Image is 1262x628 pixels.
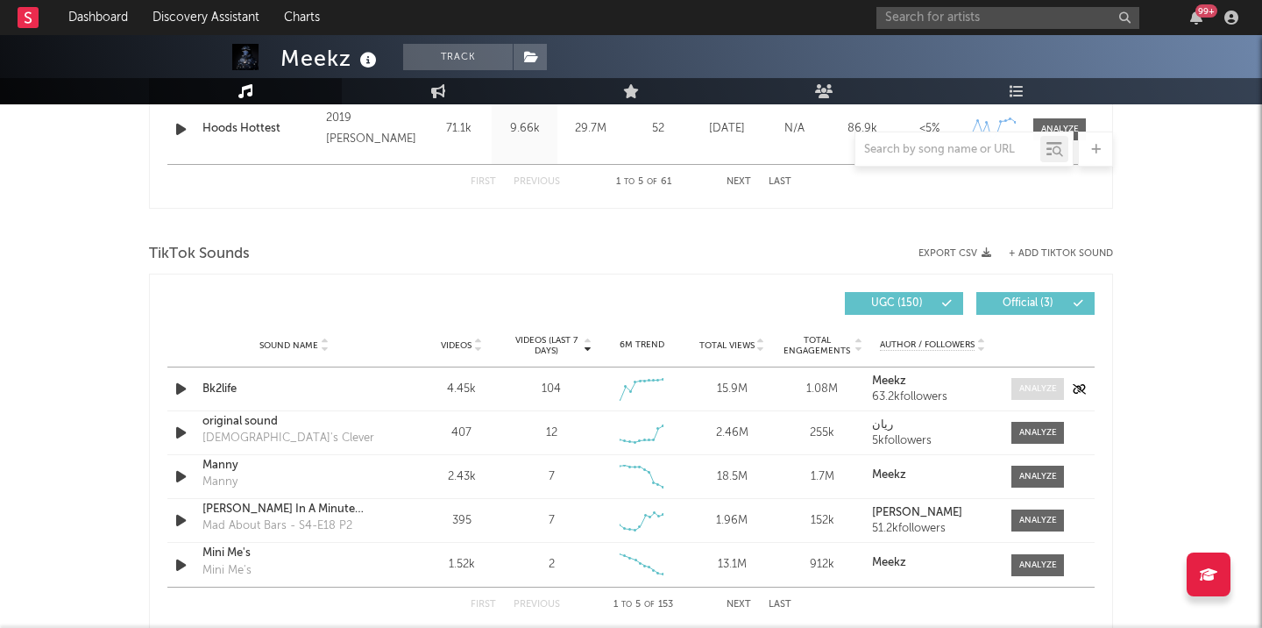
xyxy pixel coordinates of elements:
[765,120,824,138] div: N/A
[421,425,502,442] div: 407
[511,335,582,356] span: Videos (last 7 days)
[691,512,773,530] div: 1.96M
[872,419,994,432] a: ریان
[546,425,557,442] div: 12
[691,425,773,442] div: 2.46M
[562,120,619,138] div: 29.7M
[1195,4,1217,18] div: 99 +
[595,172,691,193] div: 1 5 61
[202,517,352,535] div: Mad About Bars - S4-E18 P2
[542,381,561,398] div: 104
[421,381,502,398] div: 4.45k
[471,600,496,610] button: First
[549,468,555,486] div: 7
[421,468,502,486] div: 2.43k
[280,44,381,73] div: Meekz
[782,556,863,574] div: 912k
[833,120,891,138] div: 86.9k
[441,340,471,351] span: Videos
[202,474,238,491] div: Manny
[698,120,756,138] div: [DATE]
[769,177,791,187] button: Last
[918,248,991,259] button: Export CSV
[691,468,773,486] div: 18.5M
[549,556,555,574] div: 2
[403,44,513,70] button: Track
[872,469,994,482] a: Meekz
[872,375,994,388] a: Meekz
[782,381,863,398] div: 1.08M
[202,430,374,447] div: [DEMOGRAPHIC_DATA]'s Clever
[601,339,683,352] div: 6M Trend
[644,601,655,609] span: of
[872,507,962,518] strong: [PERSON_NAME]
[876,7,1139,29] input: Search for artists
[202,545,386,562] a: Mini Me's
[727,600,751,610] button: Next
[549,512,555,530] div: 7
[872,419,893,431] strong: ریان
[202,501,386,518] a: [PERSON_NAME] In A Minute Remix
[627,120,689,138] div: 52
[202,457,386,475] a: Manny
[514,177,560,187] button: Previous
[872,469,906,481] strong: Meekz
[430,120,487,138] div: 71.1k
[872,375,906,387] strong: Meekz
[880,339,975,351] span: Author / Followers
[514,600,560,610] button: Previous
[421,512,502,530] div: 395
[782,335,853,356] span: Total Engagements
[856,298,937,309] span: UGC ( 150 )
[872,523,994,535] div: 51.2k followers
[202,562,252,580] div: Mini Me's
[855,143,1040,157] input: Search by song name or URL
[1009,249,1113,259] button: + Add TikTok Sound
[900,120,959,138] div: <5%
[595,595,691,616] div: 1 5 153
[782,425,863,442] div: 255k
[421,556,502,574] div: 1.52k
[872,557,906,568] strong: Meekz
[621,601,632,609] span: to
[149,244,250,265] span: TikTok Sounds
[976,292,1095,315] button: Official(3)
[326,108,422,150] div: 2019 [PERSON_NAME]
[202,381,386,398] a: Bk2life
[782,512,863,530] div: 152k
[872,391,994,403] div: 63.2k followers
[991,249,1113,259] button: + Add TikTok Sound
[202,120,317,138] a: Hoods Hottest
[647,178,657,186] span: of
[769,600,791,610] button: Last
[471,177,496,187] button: First
[202,413,386,431] a: original sound
[691,556,773,574] div: 13.1M
[496,120,553,138] div: 9.66k
[782,468,863,486] div: 1.7M
[691,381,773,398] div: 15.9M
[624,178,635,186] span: to
[845,292,963,315] button: UGC(150)
[727,177,751,187] button: Next
[1190,11,1202,25] button: 99+
[699,340,755,351] span: Total Views
[872,557,994,569] a: Meekz
[872,435,994,447] div: 5k followers
[872,507,994,519] a: [PERSON_NAME]
[259,340,318,351] span: Sound Name
[988,298,1068,309] span: Official ( 3 )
